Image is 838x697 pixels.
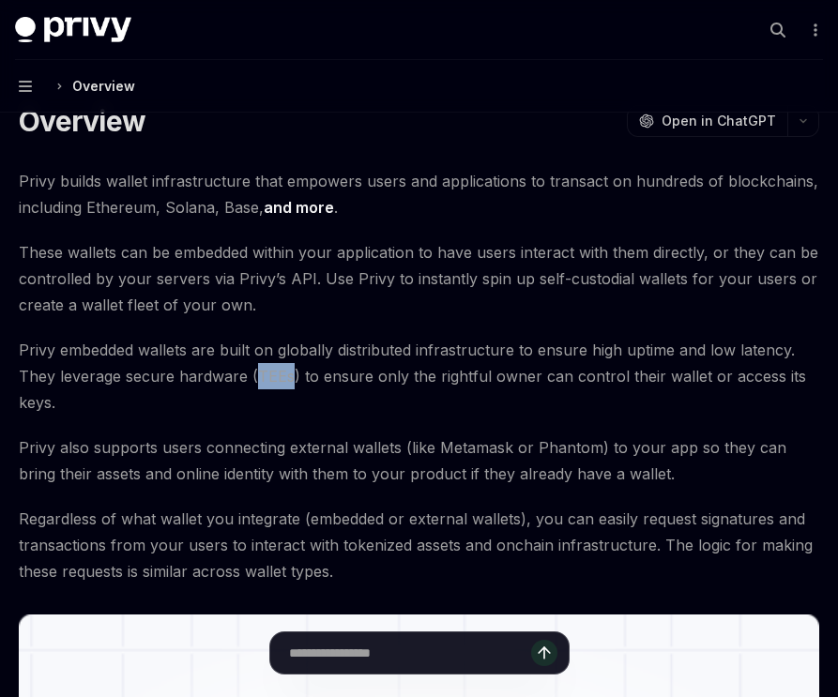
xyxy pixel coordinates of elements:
span: Regardless of what wallet you integrate (embedded or external wallets), you can easily request si... [19,506,819,584]
input: Ask a question... [289,632,531,674]
span: These wallets can be embedded within your application to have users interact with them directly, ... [19,239,819,318]
button: Open in ChatGPT [627,105,787,137]
img: dark logo [15,17,131,43]
button: Send message [531,640,557,666]
span: Privy embedded wallets are built on globally distributed infrastructure to ensure high uptime and... [19,337,819,416]
a: and more [264,198,334,218]
span: Privy also supports users connecting external wallets (like Metamask or Phantom) to your app so t... [19,434,819,487]
span: Privy builds wallet infrastructure that empowers users and applications to transact on hundreds o... [19,168,819,220]
span: Open in ChatGPT [662,112,776,130]
button: Open search [763,15,793,45]
button: More actions [804,17,823,43]
div: Overview [72,75,135,98]
h1: Overview [19,104,145,138]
